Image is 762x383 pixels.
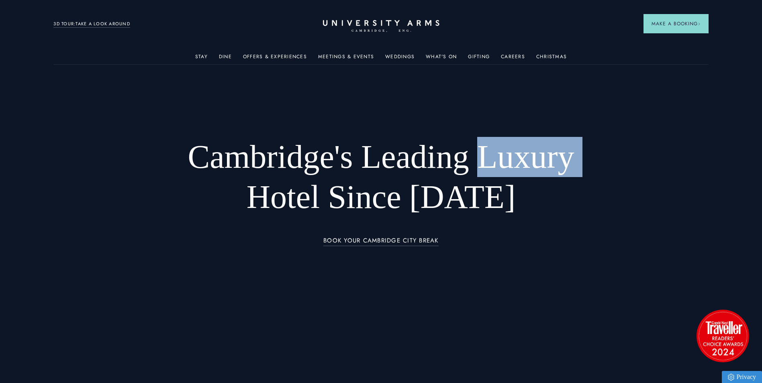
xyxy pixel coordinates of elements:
[53,20,130,28] a: 3D TOUR:TAKE A LOOK AROUND
[318,54,374,64] a: Meetings & Events
[219,54,232,64] a: Dine
[426,54,457,64] a: What's On
[385,54,415,64] a: Weddings
[195,54,208,64] a: Stay
[728,374,734,381] img: Privacy
[722,371,762,383] a: Privacy
[693,306,753,366] img: image-2524eff8f0c5d55edbf694693304c4387916dea5-1501x1501-png
[468,54,490,64] a: Gifting
[698,22,701,25] img: Arrow icon
[167,137,595,217] h1: Cambridge's Leading Luxury Hotel Since [DATE]
[644,14,709,33] button: Make a BookingArrow icon
[501,54,525,64] a: Careers
[536,54,567,64] a: Christmas
[652,20,701,27] span: Make a Booking
[323,237,439,247] a: BOOK YOUR CAMBRIDGE CITY BREAK
[323,20,439,33] a: Home
[243,54,307,64] a: Offers & Experiences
